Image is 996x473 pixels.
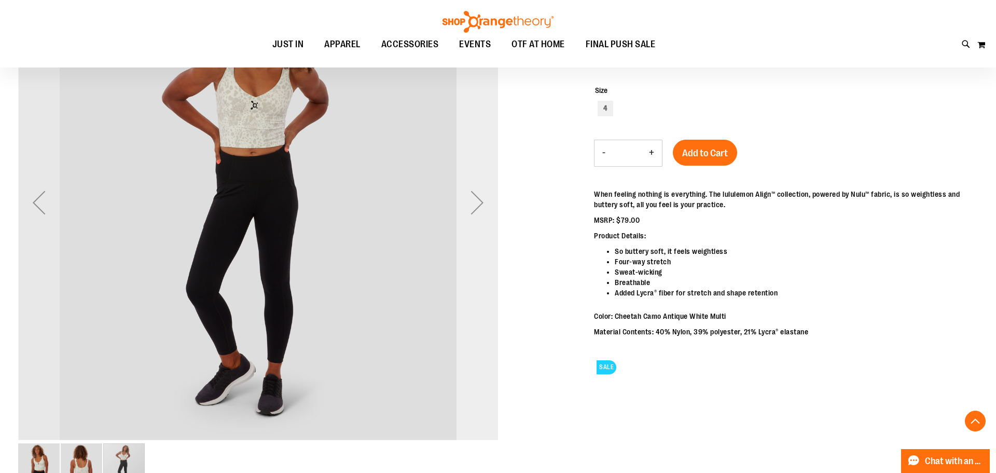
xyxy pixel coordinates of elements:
[598,101,613,116] div: 4
[324,33,361,56] span: APPAREL
[597,360,616,374] span: SALE
[594,231,978,241] p: Product Details:
[901,449,990,473] button: Chat with an Expert
[641,140,662,166] button: Increase product quantity
[925,456,984,466] span: Chat with an Expert
[965,411,986,431] button: Back To Top
[371,33,449,57] a: ACCESSORIES
[272,33,304,56] span: JUST IN
[594,311,978,321] p: Color: Cheetah Camo Antique White Multi
[615,288,978,298] li: Added Lycra® fiber for stretch and shape retention
[262,33,314,57] a: JUST IN
[595,86,607,94] span: Size
[615,267,978,277] li: Sweat-wicking
[615,246,978,256] li: So buttery soft, it feels weightless
[615,256,978,267] li: Four-way stretch
[682,147,728,159] span: Add to Cart
[594,327,978,337] p: Material Contents: 40% Nylon, 39% polyester, 21% Lycra® elastane
[501,33,575,57] a: OTF AT HOME
[594,140,613,166] button: Decrease product quantity
[441,11,555,33] img: Shop Orangetheory
[314,33,371,56] a: APPAREL
[575,33,666,57] a: FINAL PUSH SALE
[381,33,439,56] span: ACCESSORIES
[673,140,737,166] button: Add to Cart
[594,189,978,210] p: When feeling nothing is everything. The lululemon Align™ collection, powered by Nulu™ fabric, is ...
[586,33,656,56] span: FINAL PUSH SALE
[449,33,501,57] a: EVENTS
[594,215,978,225] p: MSRP: $79.00
[613,141,641,166] input: Product quantity
[511,33,565,56] span: OTF AT HOME
[459,33,491,56] span: EVENTS
[615,277,978,288] li: Breathable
